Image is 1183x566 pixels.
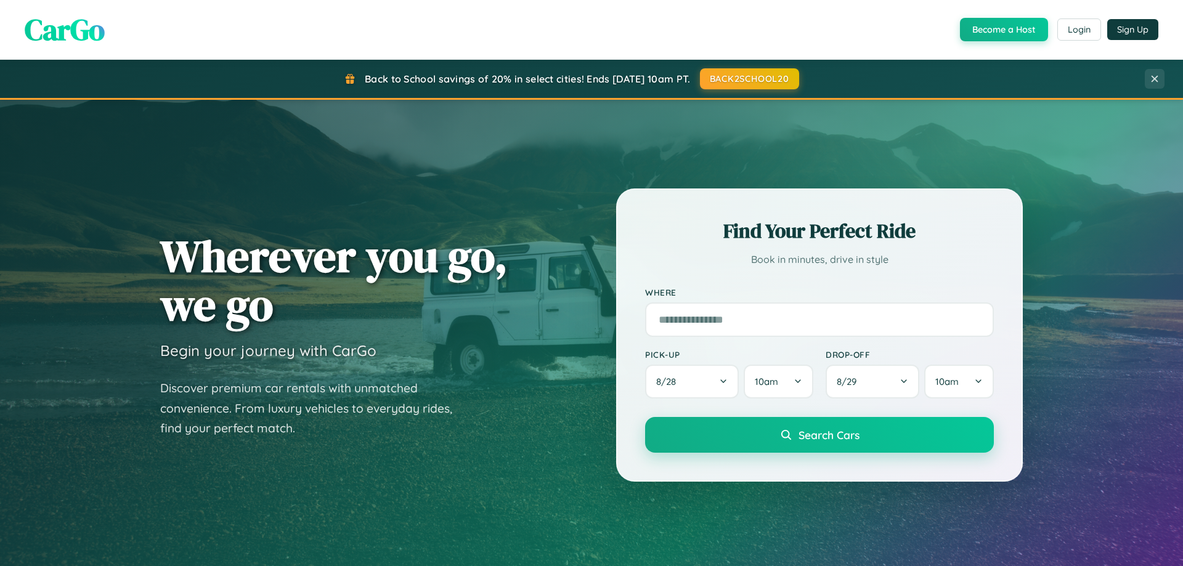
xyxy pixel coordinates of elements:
span: 8 / 28 [656,376,682,387]
span: Search Cars [799,428,860,442]
h1: Wherever you go, we go [160,232,508,329]
label: Pick-up [645,349,813,360]
button: Login [1057,18,1101,41]
button: BACK2SCHOOL20 [700,68,799,89]
span: 10am [755,376,778,387]
button: Sign Up [1107,19,1158,40]
button: Search Cars [645,417,994,453]
span: 10am [935,376,959,387]
h2: Find Your Perfect Ride [645,217,994,245]
button: 8/29 [826,365,919,398]
p: Discover premium car rentals with unmatched convenience. From luxury vehicles to everyday rides, ... [160,378,468,439]
button: 10am [744,365,813,398]
span: CarGo [25,9,105,50]
p: Book in minutes, drive in style [645,251,994,269]
label: Drop-off [826,349,994,360]
span: Back to School savings of 20% in select cities! Ends [DATE] 10am PT. [365,73,690,85]
span: 8 / 29 [837,376,863,387]
button: 8/28 [645,365,739,398]
label: Where [645,287,994,297]
h3: Begin your journey with CarGo [160,341,376,360]
button: 10am [924,365,994,398]
button: Become a Host [960,18,1048,41]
